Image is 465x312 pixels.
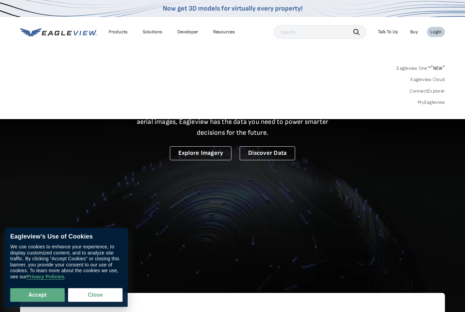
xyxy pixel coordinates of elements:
[213,29,235,35] div: Resources
[68,288,123,302] button: Close
[430,29,442,35] div: Login
[143,29,162,35] div: Solutions
[177,29,198,35] a: Developer
[128,105,337,138] p: A new era starts here. Built on more than 3.5 billion high-resolution aerial images, Eagleview ha...
[411,77,445,83] a: Eagleview Cloud
[431,65,445,71] span: NEW
[410,29,418,35] a: Buy
[397,63,445,71] a: Eagleview One™*NEW*
[163,4,303,13] a: Now get 3D models for virtually every property!
[10,244,123,280] div: We use cookies to enhance your experience, to display customized content, and to analyze site tra...
[378,29,398,35] div: Talk To Us
[10,233,123,241] div: Eagleview’s Use of Cookies
[410,88,445,94] a: ConnectExplorer
[170,146,232,160] a: Explore Imagery
[109,29,128,35] div: Products
[240,146,295,160] a: Discover Data
[418,99,445,105] a: MyEagleview
[10,288,65,302] button: Accept
[274,25,366,39] input: Search
[27,274,64,280] a: Privacy Policies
